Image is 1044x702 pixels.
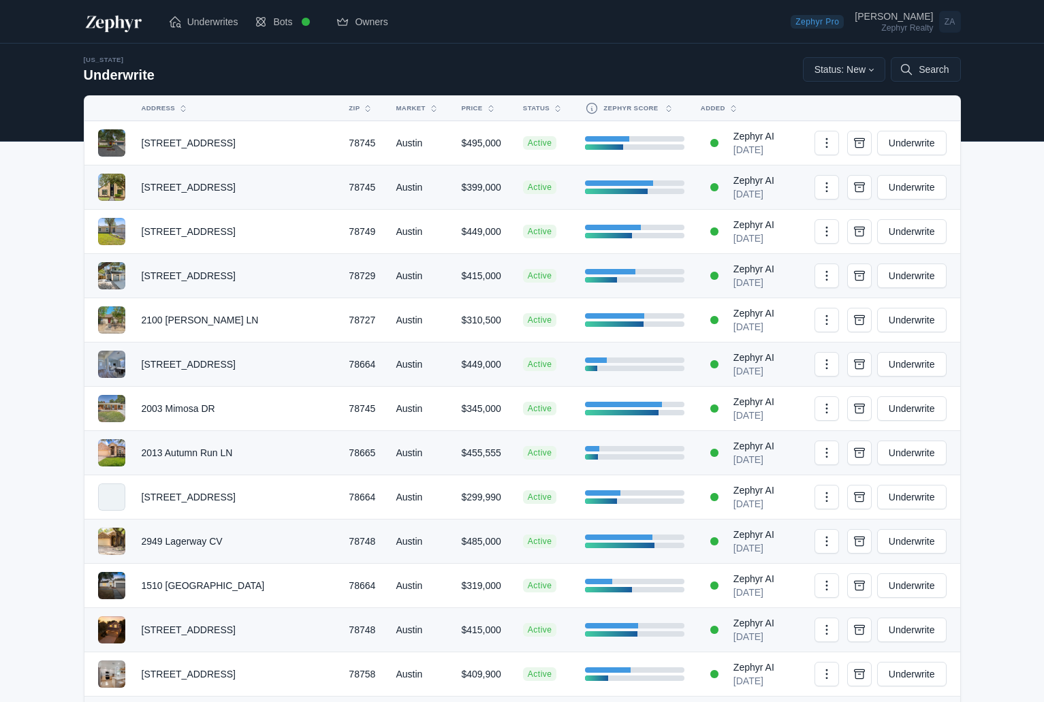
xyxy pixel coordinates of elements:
span: Active [523,579,557,592]
button: Archive [847,131,872,155]
a: Underwrites [160,8,247,35]
button: Archive [847,441,872,465]
td: 78749 [341,210,387,254]
td: $299,990 [453,475,514,520]
td: $455,555 [453,431,514,475]
td: 78745 [341,387,387,431]
div: [DATE] [733,232,774,245]
td: $319,000 [453,564,514,608]
a: Underwrite [877,618,947,642]
td: $310,500 [453,298,514,342]
td: [STREET_ADDRESS] [133,608,341,652]
td: Austin [387,564,453,608]
div: Zephyr AI [733,218,774,232]
td: [STREET_ADDRESS] [133,652,341,697]
button: Archive [847,219,872,244]
td: [STREET_ADDRESS] [133,475,341,520]
td: [STREET_ADDRESS] [133,165,341,210]
div: Zephyr AI [733,616,774,630]
button: Archive [847,308,872,332]
div: [DATE] [733,409,774,422]
div: Zephyr AI [733,483,774,497]
td: 1510 [GEOGRAPHIC_DATA] [133,564,341,608]
button: Search [891,57,960,82]
td: Austin [387,298,453,342]
button: Market [387,97,437,119]
button: Archive [847,529,872,554]
button: Archive [847,264,872,288]
td: Austin [387,342,453,387]
td: 78727 [341,298,387,342]
td: Austin [387,520,453,564]
svg: Zephyr Score [585,101,599,115]
div: Zephyr AI [733,129,774,143]
button: Price [453,97,498,119]
td: 2013 Autumn Run LN [133,431,341,475]
span: ZA [939,11,961,33]
div: [DATE] [733,630,774,643]
h2: Underwrite [84,65,155,84]
td: 78745 [341,165,387,210]
button: Archive [847,352,872,377]
div: [DATE] [733,320,774,334]
td: Austin [387,121,453,165]
div: [DATE] [733,187,774,201]
td: $449,000 [453,342,514,387]
a: Underwrite [877,662,947,686]
span: Active [523,402,557,415]
a: Underwrite [877,175,947,200]
a: Underwrite [877,352,947,377]
div: [DATE] [733,276,774,289]
td: Austin [387,254,453,298]
span: Active [523,225,557,238]
span: Active [523,446,557,460]
a: Bots [246,3,328,41]
span: Active [523,269,557,283]
td: [STREET_ADDRESS] [133,121,341,165]
button: Archive [847,485,872,509]
button: Added [693,97,775,119]
td: 78748 [341,520,387,564]
div: [US_STATE] [84,54,155,65]
a: Owners [328,8,396,35]
td: 78748 [341,608,387,652]
td: 78664 [341,564,387,608]
td: 78665 [341,431,387,475]
td: Austin [387,387,453,431]
button: Zephyr Score Zephyr Score [577,96,676,121]
td: $399,000 [453,165,514,210]
span: Zephyr Score [603,103,658,114]
div: [DATE] [733,453,774,466]
td: 2100 [PERSON_NAME] LN [133,298,341,342]
div: Zephyr Realty [855,24,933,32]
a: Underwrite [877,529,947,554]
span: Active [523,667,557,681]
td: $415,000 [453,254,514,298]
button: Zip [341,97,371,119]
button: Archive [847,573,872,598]
img: Zephyr Logo [84,11,144,33]
span: Owners [355,15,387,29]
div: Zephyr AI [733,528,774,541]
td: $409,900 [453,652,514,697]
span: Zephyr Pro [791,15,844,29]
span: Active [523,623,557,637]
div: [DATE] [733,364,774,378]
div: Zephyr AI [733,306,774,320]
button: Address [133,97,325,119]
a: Underwrite [877,264,947,288]
td: $449,000 [453,210,514,254]
td: $415,000 [453,608,514,652]
div: Zephyr AI [733,395,774,409]
td: $345,000 [453,387,514,431]
button: Archive [847,175,872,200]
button: Status: New [803,57,886,82]
button: Status [515,97,560,119]
td: [STREET_ADDRESS] [133,254,341,298]
div: Zephyr AI [733,174,774,187]
td: Austin [387,652,453,697]
span: Active [523,357,557,371]
a: Underwrite [877,485,947,509]
a: Underwrite [877,441,947,465]
td: 78729 [341,254,387,298]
